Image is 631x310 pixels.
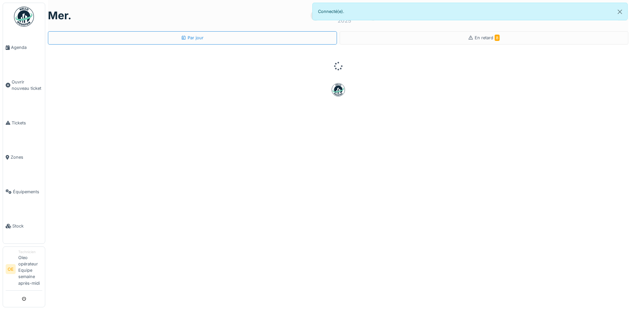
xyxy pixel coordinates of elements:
span: 8 [495,35,500,41]
span: Stock [12,223,42,229]
span: Agenda [11,44,42,51]
img: badge-BVDL4wpA.svg [332,83,345,96]
div: 2025 [338,17,351,25]
a: Tickets [3,105,45,140]
a: Stock [3,209,45,243]
li: Oleo opérateur Equipe semaine après-midi [18,249,42,289]
div: Technicien [18,249,42,254]
a: OE TechnicienOleo opérateur Equipe semaine après-midi [6,249,42,291]
div: Connecté(e). [312,3,628,20]
a: Zones [3,140,45,175]
a: Ouvrir nouveau ticket [3,65,45,106]
a: Équipements [3,174,45,209]
a: Agenda [3,30,45,65]
span: Ouvrir nouveau ticket [12,79,42,91]
button: Close [612,3,627,21]
span: Zones [11,154,42,160]
span: En retard [475,35,500,40]
img: Badge_color-CXgf-gQk.svg [14,7,34,27]
li: OE [6,264,16,274]
div: Par jour [181,35,204,41]
h1: mer. [48,9,72,22]
span: Tickets [12,120,42,126]
span: Équipements [13,189,42,195]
